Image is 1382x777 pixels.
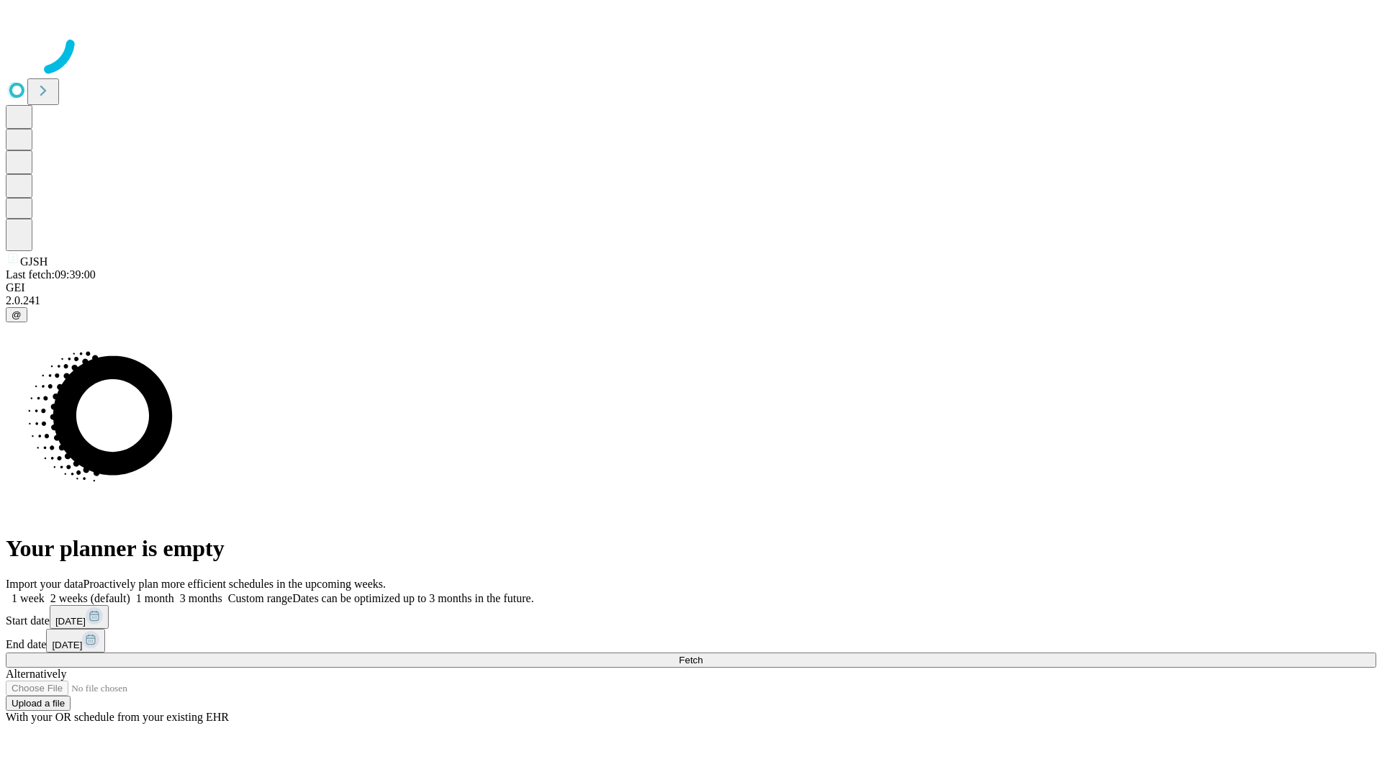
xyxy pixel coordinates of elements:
[136,592,174,604] span: 1 month
[228,592,292,604] span: Custom range
[6,268,96,281] span: Last fetch: 09:39:00
[6,307,27,322] button: @
[6,696,71,711] button: Upload a file
[20,255,48,268] span: GJSH
[83,578,386,590] span: Proactively plan more efficient schedules in the upcoming weeks.
[6,668,66,680] span: Alternatively
[6,535,1376,562] h1: Your planner is empty
[6,629,1376,653] div: End date
[50,592,130,604] span: 2 weeks (default)
[55,616,86,627] span: [DATE]
[52,640,82,650] span: [DATE]
[6,294,1376,307] div: 2.0.241
[180,592,222,604] span: 3 months
[50,605,109,629] button: [DATE]
[6,711,229,723] span: With your OR schedule from your existing EHR
[292,592,533,604] span: Dates can be optimized up to 3 months in the future.
[46,629,105,653] button: [DATE]
[12,592,45,604] span: 1 week
[6,578,83,590] span: Import your data
[6,605,1376,629] div: Start date
[679,655,703,665] span: Fetch
[6,281,1376,294] div: GEI
[12,309,22,320] span: @
[6,653,1376,668] button: Fetch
